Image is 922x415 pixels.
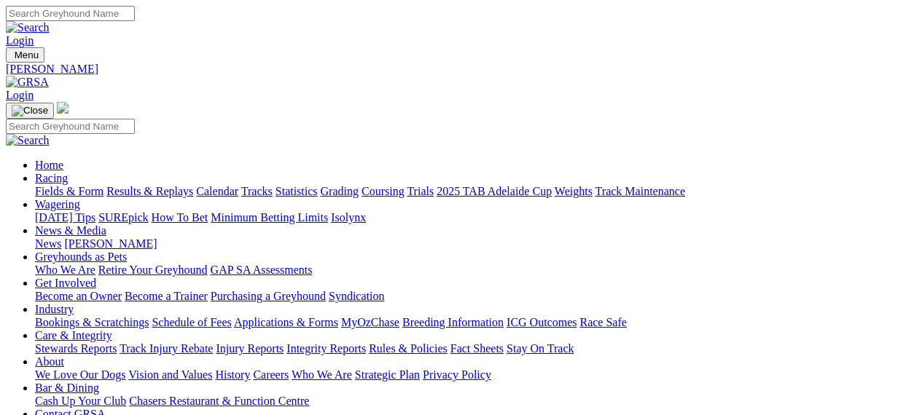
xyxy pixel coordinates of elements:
a: We Love Our Dogs [35,368,125,381]
div: Racing [35,185,916,198]
a: Home [35,159,63,171]
input: Search [6,6,135,21]
a: Wagering [35,198,80,210]
a: Fields & Form [35,185,103,197]
img: Search [6,134,50,147]
a: Trials [407,185,434,197]
a: Who We Are [35,264,95,276]
a: Grading [321,185,359,197]
a: GAP SA Assessments [211,264,313,276]
input: Search [6,119,135,134]
div: Care & Integrity [35,342,916,355]
div: Wagering [35,211,916,224]
button: Toggle navigation [6,47,44,63]
a: Weights [555,185,593,197]
a: Greyhounds as Pets [35,250,127,263]
a: Vision and Values [128,368,212,381]
a: How To Bet [152,211,208,224]
a: Track Maintenance [595,185,685,197]
a: Race Safe [579,316,626,328]
a: SUREpick [98,211,148,224]
a: Become an Owner [35,290,122,302]
div: About [35,368,916,382]
a: Chasers Restaurant & Function Centre [129,395,309,407]
div: Get Involved [35,290,916,303]
a: [PERSON_NAME] [64,237,157,250]
a: Breeding Information [402,316,504,328]
a: 2025 TAB Adelaide Cup [437,185,552,197]
a: Track Injury Rebate [120,342,213,355]
a: Become a Trainer [125,290,208,302]
div: Industry [35,316,916,329]
a: Calendar [196,185,238,197]
div: Bar & Dining [35,395,916,408]
a: Syndication [329,290,384,302]
a: Purchasing a Greyhound [211,290,326,302]
a: Stay On Track [507,342,574,355]
a: News [35,237,61,250]
img: logo-grsa-white.png [57,102,69,114]
a: Statistics [276,185,318,197]
a: Integrity Reports [286,342,366,355]
a: Strategic Plan [355,368,420,381]
img: Close [12,105,48,116]
a: Fact Sheets [450,342,504,355]
a: Results & Replays [106,185,193,197]
a: Privacy Policy [423,368,491,381]
a: News & Media [35,224,106,237]
div: News & Media [35,237,916,250]
a: Careers [253,368,289,381]
a: Rules & Policies [369,342,448,355]
a: Stewards Reports [35,342,117,355]
img: Search [6,21,50,34]
a: MyOzChase [341,316,399,328]
a: [PERSON_NAME] [6,63,916,76]
a: Industry [35,303,74,315]
a: [DATE] Tips [35,211,95,224]
span: Menu [15,50,39,60]
a: Racing [35,172,68,184]
a: ICG Outcomes [507,316,577,328]
a: History [215,368,250,381]
a: Coursing [362,185,405,197]
a: Bookings & Scratchings [35,316,149,328]
a: Applications & Forms [234,316,338,328]
a: Cash Up Your Club [35,395,126,407]
a: Tracks [241,185,273,197]
a: Retire Your Greyhound [98,264,208,276]
a: Bar & Dining [35,382,99,394]
a: Care & Integrity [35,329,112,341]
div: Greyhounds as Pets [35,264,916,277]
a: Minimum Betting Limits [211,211,328,224]
a: Login [6,89,34,101]
a: Who We Are [292,368,352,381]
a: Get Involved [35,277,96,289]
a: Isolynx [331,211,366,224]
a: Login [6,34,34,47]
img: GRSA [6,76,49,89]
button: Toggle navigation [6,103,54,119]
a: About [35,355,64,368]
a: Schedule of Fees [152,316,231,328]
a: Injury Reports [216,342,284,355]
